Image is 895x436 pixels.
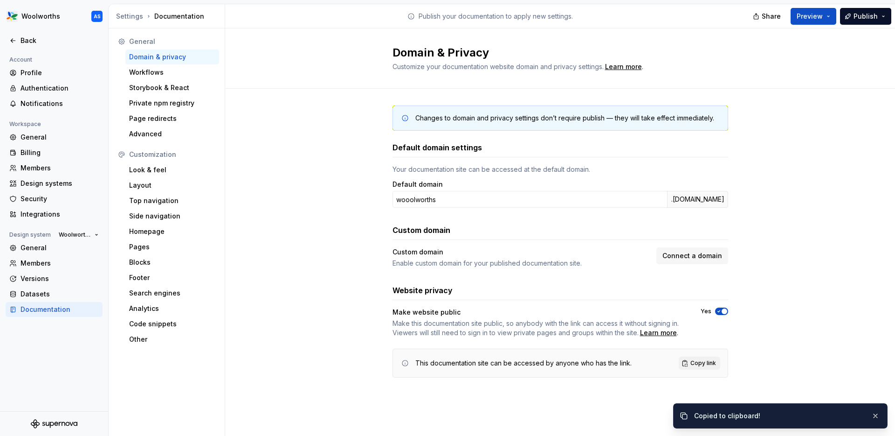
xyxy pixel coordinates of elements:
[797,12,823,21] span: Preview
[129,273,215,282] div: Footer
[21,274,99,283] div: Versions
[690,359,716,367] span: Copy link
[21,133,99,142] div: General
[791,8,836,25] button: Preview
[6,302,103,317] a: Documentation
[6,161,103,176] a: Members
[129,227,215,236] div: Homepage
[21,12,60,21] div: Woolworths
[662,251,722,260] span: Connect a domain
[125,111,219,126] a: Page redirects
[129,242,215,252] div: Pages
[125,209,219,224] a: Side navigation
[129,114,215,123] div: Page redirects
[21,179,99,188] div: Design systems
[125,49,219,64] a: Domain & privacy
[6,119,45,130] div: Workspace
[748,8,787,25] button: Share
[125,316,219,331] a: Code snippets
[840,8,891,25] button: Publish
[125,332,219,347] a: Other
[604,63,643,70] span: .
[6,54,36,65] div: Account
[129,181,215,190] div: Layout
[129,319,215,329] div: Code snippets
[129,37,215,46] div: General
[762,12,781,21] span: Share
[415,359,632,368] div: This documentation site can be accessed by anyone who has the link.
[6,81,103,96] a: Authentication
[854,12,878,21] span: Publish
[6,191,103,206] a: Security
[392,319,684,338] span: .
[125,255,219,270] a: Blocks
[129,83,215,92] div: Storybook & React
[116,12,221,21] div: Documentation
[6,256,103,271] a: Members
[31,419,77,429] svg: Supernova Logo
[129,288,215,298] div: Search engines
[6,176,103,191] a: Design systems
[129,304,215,313] div: Analytics
[392,165,728,174] div: Your documentation site can be accessed at the default domain.
[129,258,215,267] div: Blocks
[640,328,677,338] a: Learn more
[6,96,103,111] a: Notifications
[392,308,684,317] div: Make website public
[21,84,99,93] div: Authentication
[125,127,219,141] a: Advanced
[21,36,99,45] div: Back
[392,45,717,60] h2: Domain & Privacy
[392,319,679,337] span: Make this documentation site public, so anybody with the link can access it without signing in. V...
[605,62,642,71] a: Learn more
[129,98,215,108] div: Private npm registry
[667,191,728,208] div: .[DOMAIN_NAME]
[21,148,99,157] div: Billing
[656,247,728,264] button: Connect a domain
[125,193,219,208] a: Top navigation
[6,145,103,160] a: Billing
[94,13,101,20] div: AS
[129,129,215,139] div: Advanced
[129,211,215,221] div: Side navigation
[392,259,651,268] div: Enable custom domain for your published documentation site.
[7,11,18,22] img: 551ca721-6c59-42a7-accd-e26345b0b9d6.png
[21,305,99,314] div: Documentation
[6,33,103,48] a: Back
[392,225,450,236] h3: Custom domain
[125,286,219,301] a: Search engines
[125,270,219,285] a: Footer
[6,240,103,255] a: General
[21,243,99,253] div: General
[21,289,99,299] div: Datasets
[392,63,604,70] span: Customize your documentation website domain and privacy settings.
[415,113,714,123] div: Changes to domain and privacy settings don’t require publish — they will take effect immediately.
[392,180,443,189] label: Default domain
[392,142,482,153] h3: Default domain settings
[2,6,106,27] button: WoolworthsAS
[125,96,219,111] a: Private npm registry
[129,52,215,62] div: Domain & privacy
[6,207,103,222] a: Integrations
[125,80,219,95] a: Storybook & React
[125,224,219,239] a: Homepage
[129,150,215,159] div: Customization
[125,162,219,177] a: Look & feel
[125,65,219,80] a: Workflows
[116,12,143,21] button: Settings
[21,163,99,173] div: Members
[694,411,864,421] div: Copied to clipboard!
[21,210,99,219] div: Integrations
[6,130,103,145] a: General
[392,247,651,257] div: Custom domain
[125,301,219,316] a: Analytics
[419,12,573,21] p: Publish your documentation to apply new settings.
[129,165,215,175] div: Look & feel
[129,68,215,77] div: Workflows
[21,68,99,77] div: Profile
[59,231,91,239] span: Woolworths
